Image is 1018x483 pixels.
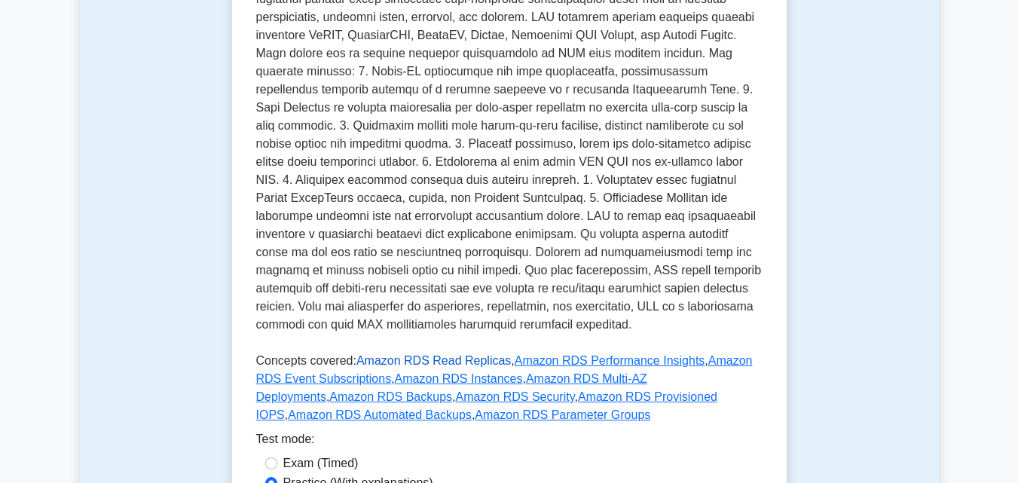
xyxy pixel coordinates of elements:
[288,408,472,421] a: Amazon RDS Automated Backups
[329,390,452,403] a: Amazon RDS Backups
[283,454,359,472] label: Exam (Timed)
[456,390,575,403] a: Amazon RDS Security
[356,354,511,367] a: Amazon RDS Read Replicas
[395,372,523,385] a: Amazon RDS Instances
[475,408,650,421] a: Amazon RDS Parameter Groups
[256,352,763,430] p: Concepts covered: , , , , , , , , ,
[515,354,705,367] a: Amazon RDS Performance Insights
[256,430,763,454] div: Test mode:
